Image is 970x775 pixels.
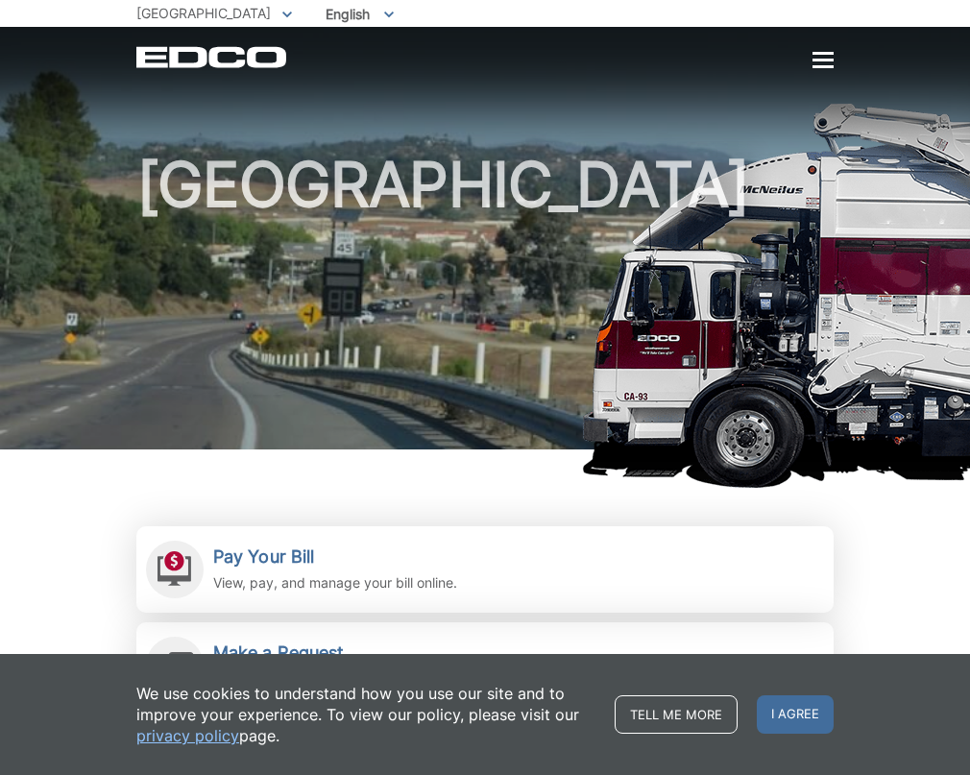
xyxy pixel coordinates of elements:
[213,572,457,593] p: View, pay, and manage your bill online.
[136,5,271,21] span: [GEOGRAPHIC_DATA]
[136,622,834,709] a: Make a Request Send a service request to EDCO.
[136,683,595,746] p: We use cookies to understand how you use our site and to improve your experience. To view our pol...
[615,695,738,734] a: Tell me more
[213,546,457,568] h2: Pay Your Bill
[136,725,239,746] a: privacy policy
[136,46,289,68] a: EDCD logo. Return to the homepage.
[136,526,834,613] a: Pay Your Bill View, pay, and manage your bill online.
[213,642,419,664] h2: Make a Request
[136,154,834,458] h1: [GEOGRAPHIC_DATA]
[757,695,834,734] span: I agree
